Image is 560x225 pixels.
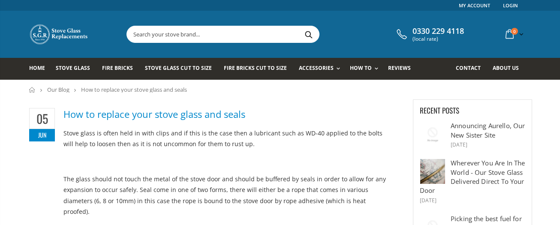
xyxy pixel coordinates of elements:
a: How to replace your stove glass and seals [29,108,402,121]
p: The glass should not touch the metal of the stove door and should be buffered by seals in order t... [63,174,389,217]
a: How To [350,58,382,80]
span: How to replace your stove glass and seals [81,86,187,93]
a: Contact [456,58,487,80]
a: Stove Glass Cut To Size [145,58,218,80]
input: Search your stove brand... [127,26,415,42]
a: About us [493,58,525,80]
a: Reviews [388,58,417,80]
span: How To [350,64,372,72]
span: 05 [29,108,55,129]
span: Contact [456,64,481,72]
span: Reviews [388,64,411,72]
a: Fire Bricks Cut To Size [224,58,293,80]
a: Fire Bricks [102,58,139,80]
time: [DATE] [420,197,437,204]
a: Wherever You Are In The World - Our Stove Glass Delivered Direct To Your Door [420,159,525,195]
span: Home [29,64,45,72]
span: Stove Glass Cut To Size [145,64,211,72]
time: [DATE] [451,141,467,148]
a: 0330 229 4118 (local rate) [394,27,464,42]
span: Fire Bricks [102,64,133,72]
a: Stove Glass [56,58,96,80]
a: 0 [502,26,525,42]
p: Stove glass is often held in with clips and if this is the case then a lubricant such as WD-40 ap... [63,128,389,149]
span: About us [493,64,519,72]
img: Stove Glass Replacement [29,24,89,45]
a: Our Blog [47,86,69,93]
a: Accessories [299,58,344,80]
a: Home [29,58,51,80]
a: Announcing Aurello, Our New Sister Site [451,121,525,139]
button: Search [299,26,318,42]
a: Home [29,87,36,93]
span: Accessories [299,64,334,72]
h3: Recent Posts [420,106,525,115]
span: 0330 229 4118 [412,27,464,36]
span: (local rate) [412,36,464,42]
span: Jun [29,129,55,141]
span: 0 [511,28,518,35]
span: Stove Glass [56,64,90,72]
span: Fire Bricks Cut To Size [224,64,287,72]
